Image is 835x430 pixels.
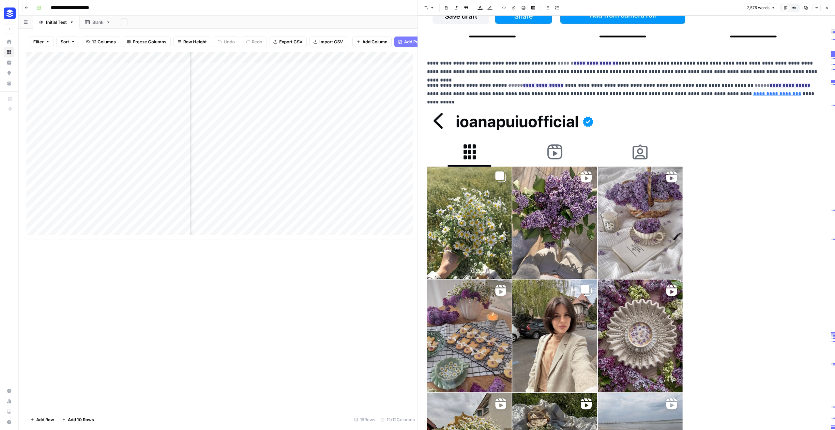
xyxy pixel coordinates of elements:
[4,396,14,407] a: Usage
[29,37,54,47] button: Filter
[242,37,266,47] button: Redo
[352,414,378,425] div: 15 Rows
[46,19,67,25] div: Initial Test
[252,38,262,45] span: Redo
[4,47,14,57] a: Browse
[279,38,302,45] span: Export CSV
[82,37,120,47] button: 12 Columns
[352,37,392,47] button: Add Column
[58,414,98,425] button: Add 10 Rows
[133,38,166,45] span: Freeze Columns
[4,5,14,22] button: Workspace: Buffer
[4,7,16,19] img: Buffer Logo
[68,416,94,423] span: Add 10 Rows
[61,38,69,45] span: Sort
[4,417,14,427] button: Help + Support
[378,414,417,425] div: 12/12 Columns
[183,38,207,45] span: Row Height
[92,19,103,25] div: Blank
[362,38,387,45] span: Add Column
[33,38,44,45] span: Filter
[4,407,14,417] a: Learning Hub
[4,37,14,47] a: Home
[309,37,347,47] button: Import CSV
[123,37,171,47] button: Freeze Columns
[4,386,14,396] a: Settings
[319,38,343,45] span: Import CSV
[92,38,116,45] span: 12 Columns
[269,37,307,47] button: Export CSV
[56,37,79,47] button: Sort
[173,37,211,47] button: Row Height
[26,414,58,425] button: Add Row
[4,78,14,89] a: Your Data
[80,16,116,29] a: Blank
[4,57,14,68] a: Insights
[394,37,444,47] button: Add Power Agent
[33,16,80,29] a: Initial Test
[224,38,235,45] span: Undo
[744,4,778,12] button: 2,575 words
[214,37,239,47] button: Undo
[747,5,769,11] span: 2,575 words
[4,68,14,78] a: Opportunities
[404,38,440,45] span: Add Power Agent
[36,416,54,423] span: Add Row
